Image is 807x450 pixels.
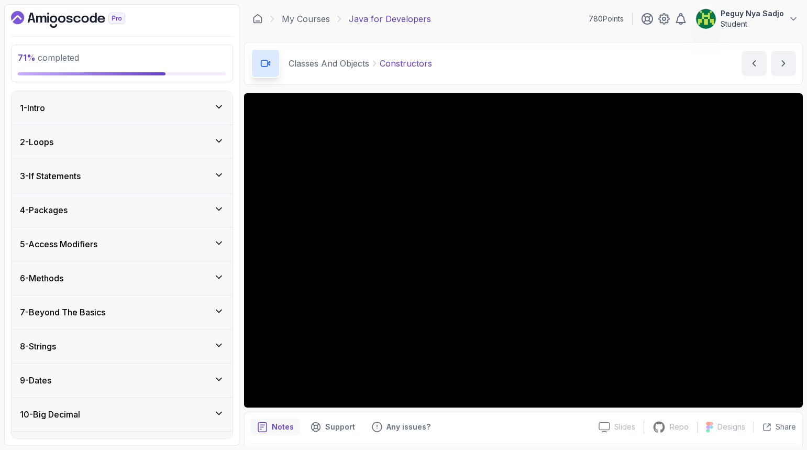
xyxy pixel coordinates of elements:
h3: 8 - Strings [20,340,56,353]
p: Repo [670,422,689,432]
button: user profile imagePeguy Nya SadjoStudent [695,8,799,29]
p: Classes And Objects [289,57,369,70]
h3: 5 - Access Modifiers [20,238,97,250]
p: Any issues? [386,422,430,432]
a: My Courses [282,13,330,25]
p: Java for Developers [349,13,431,25]
h3: 2 - Loops [20,136,53,148]
span: 71 % [18,52,36,63]
button: 8-Strings [12,330,233,363]
a: Dashboard [11,11,149,28]
h3: 3 - If Statements [20,170,81,182]
span: completed [18,52,79,63]
h3: 1 - Intro [20,102,45,114]
img: user profile image [696,9,716,29]
button: 5-Access Modifiers [12,227,233,261]
button: 9-Dates [12,364,233,397]
button: notes button [251,419,300,435]
p: Support [325,422,355,432]
button: 2-Loops [12,125,233,159]
button: 4-Packages [12,193,233,227]
p: Peguy Nya Sadjo [721,8,784,19]
p: 780 Points [589,14,624,24]
p: Slides [614,422,635,432]
button: 6-Methods [12,261,233,295]
h3: 4 - Packages [20,204,68,216]
h3: 6 - Methods [20,272,63,284]
a: Dashboard [252,14,263,24]
button: 3-If Statements [12,159,233,193]
h3: 10 - Big Decimal [20,408,80,421]
button: previous content [742,51,767,76]
button: 1-Intro [12,91,233,125]
button: Feedback button [366,419,437,435]
p: Designs [717,422,745,432]
p: Notes [272,422,294,432]
p: Student [721,19,784,29]
button: next content [771,51,796,76]
iframe: 5 - Constructors [244,93,803,408]
h3: 9 - Dates [20,374,51,387]
button: Share [754,422,796,432]
p: Constructors [380,57,432,70]
h3: 7 - Beyond The Basics [20,306,105,319]
button: 7-Beyond The Basics [12,295,233,329]
button: Support button [304,419,361,435]
p: Share [776,422,796,432]
button: 10-Big Decimal [12,398,233,431]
